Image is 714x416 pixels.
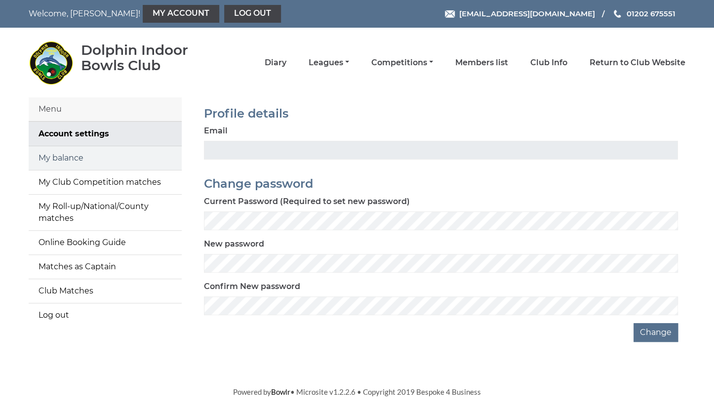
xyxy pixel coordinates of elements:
a: Phone us 01202 675551 [612,8,675,19]
a: Online Booking Guide [29,231,182,254]
div: Dolphin Indoor Bowls Club [81,42,217,73]
a: Return to Club Website [590,57,685,68]
a: My Account [143,5,219,23]
h2: Profile details [204,107,678,120]
label: Current Password (Required to set new password) [204,196,410,208]
h2: Change password [204,177,678,190]
a: Members list [455,57,508,68]
a: Email [EMAIL_ADDRESS][DOMAIN_NAME] [445,8,595,19]
img: Dolphin Indoor Bowls Club [29,41,73,85]
div: Menu [29,97,182,122]
button: Change [634,323,678,342]
a: Diary [265,57,286,68]
span: 01202 675551 [627,9,675,18]
img: Phone us [614,10,621,18]
a: Club Info [530,57,567,68]
label: Confirm New password [204,281,300,292]
a: Competitions [371,57,433,68]
label: Email [204,125,228,137]
a: Account settings [29,122,182,146]
a: Leagues [309,57,349,68]
img: Email [445,10,455,18]
span: [EMAIL_ADDRESS][DOMAIN_NAME] [459,9,595,18]
a: Bowlr [271,387,290,396]
a: Log out [224,5,281,23]
nav: Welcome, [PERSON_NAME]! [29,5,294,23]
a: Matches as Captain [29,255,182,279]
a: Log out [29,303,182,327]
a: Club Matches [29,279,182,303]
a: My Club Competition matches [29,170,182,194]
a: My Roll-up/National/County matches [29,195,182,230]
span: Powered by • Microsite v1.2.2.6 • Copyright 2019 Bespoke 4 Business [233,387,481,396]
label: New password [204,238,264,250]
a: My balance [29,146,182,170]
